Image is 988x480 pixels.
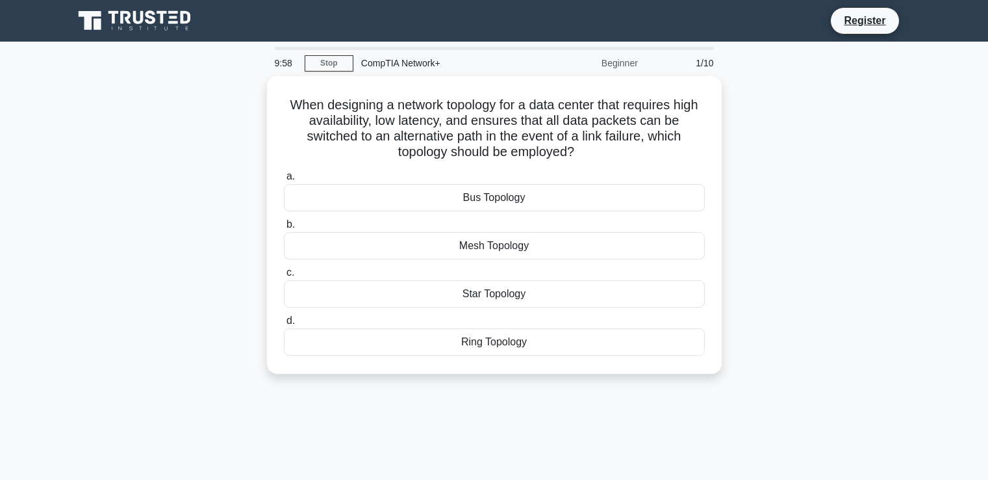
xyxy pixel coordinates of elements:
[286,170,295,181] span: a.
[353,50,532,76] div: CompTIA Network+
[286,315,295,326] span: d.
[284,328,705,356] div: Ring Topology
[284,232,705,260] div: Mesh Topology
[286,267,294,278] span: c.
[284,184,705,211] div: Bus Topology
[646,50,722,76] div: 1/10
[532,50,646,76] div: Beginner
[305,55,353,72] a: Stop
[284,280,705,308] div: Star Topology
[283,97,706,161] h5: When designing a network topology for a data center that requires high availability, low latency,...
[286,219,295,230] span: b.
[267,50,305,76] div: 9:58
[836,12,893,29] a: Register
